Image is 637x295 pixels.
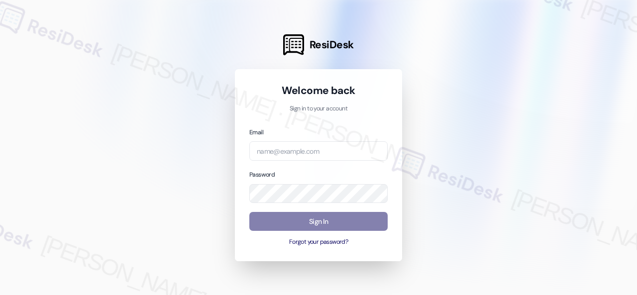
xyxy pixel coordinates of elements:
h1: Welcome back [249,84,388,98]
button: Forgot your password? [249,238,388,247]
span: ResiDesk [310,38,354,52]
img: ResiDesk Logo [283,34,304,55]
label: Email [249,128,263,136]
p: Sign in to your account [249,104,388,113]
button: Sign In [249,212,388,231]
label: Password [249,171,275,179]
input: name@example.com [249,141,388,161]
